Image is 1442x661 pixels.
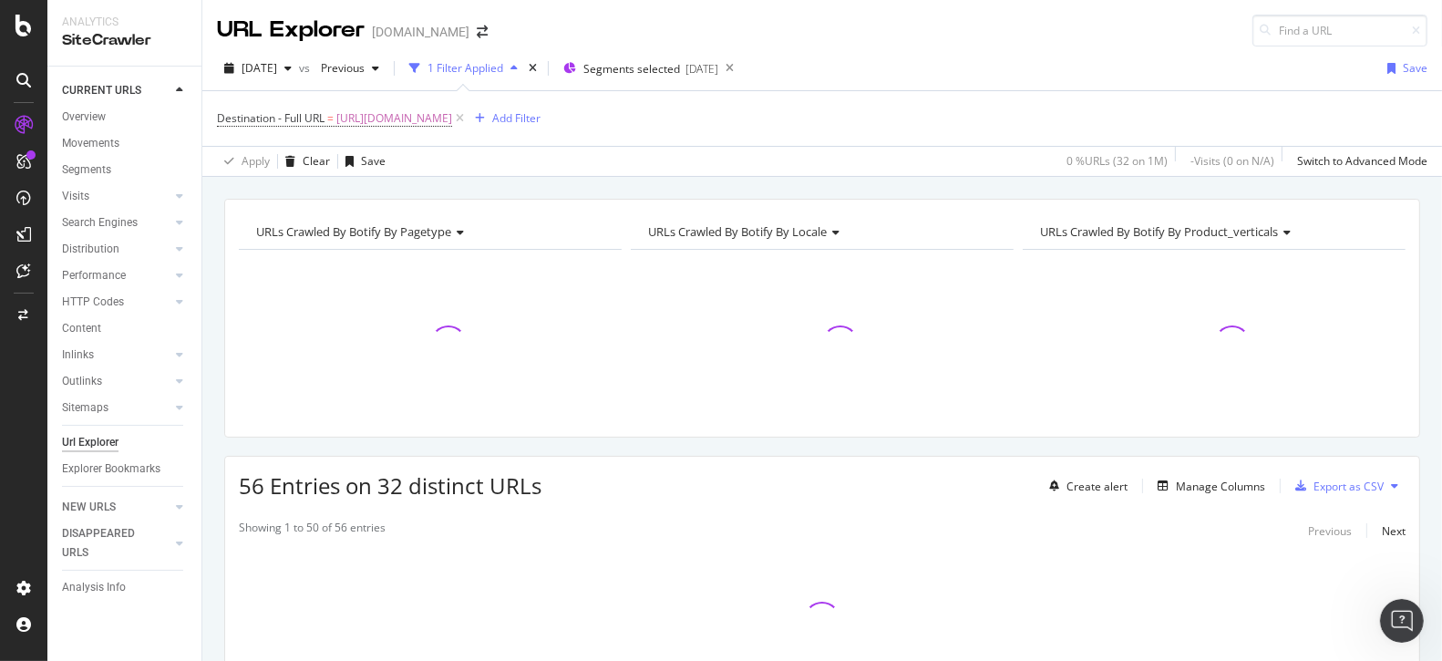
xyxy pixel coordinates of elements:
span: Segments selected [583,61,680,77]
span: Destination - Full URL [217,110,324,126]
div: Add Filter [492,110,541,126]
h4: URLs Crawled By Botify By product_verticals [1036,217,1389,246]
a: Performance [62,266,170,285]
button: Save [1380,54,1427,83]
div: Save [1403,60,1427,76]
span: URLs Crawled By Botify By product_verticals [1040,223,1278,240]
button: Switch to Advanced Mode [1290,147,1427,176]
div: Overview [62,108,106,127]
a: Analysis Info [62,578,189,597]
span: 2025 Aug. 3rd [242,60,277,76]
div: arrow-right-arrow-left [477,26,488,38]
div: SiteCrawler [62,30,187,51]
div: [DATE] [685,61,718,77]
div: Search Engines [62,213,138,232]
a: CURRENT URLS [62,81,170,100]
div: Manage Columns [1176,479,1265,494]
span: URLs Crawled By Botify By pagetype [256,223,451,240]
h4: URLs Crawled By Botify By locale [644,217,997,246]
div: [DOMAIN_NAME] [372,23,469,41]
div: Analysis Info [62,578,126,597]
button: Apply [217,147,270,176]
div: Analytics [62,15,187,30]
button: 1 Filter Applied [402,54,525,83]
div: Next [1382,523,1406,539]
a: Outlinks [62,372,170,391]
span: 56 Entries on 32 distinct URLs [239,470,541,501]
a: Distribution [62,240,170,259]
div: Switch to Advanced Mode [1297,153,1427,169]
h4: URLs Crawled By Botify By pagetype [252,217,605,246]
div: times [525,59,541,77]
div: URL Explorer [217,15,365,46]
div: - Visits ( 0 on N/A ) [1190,153,1274,169]
div: Performance [62,266,126,285]
a: Movements [62,134,189,153]
button: Next [1382,520,1406,542]
div: Movements [62,134,119,153]
div: 1 Filter Applied [427,60,503,76]
a: Content [62,319,189,338]
input: Find a URL [1252,15,1427,46]
div: Previous [1308,523,1352,539]
div: Distribution [62,240,119,259]
span: URLs Crawled By Botify By locale [648,223,827,240]
button: Segments selected[DATE] [556,54,718,83]
div: Sitemaps [62,398,108,418]
a: Visits [62,187,170,206]
button: Previous [1308,520,1352,542]
div: Visits [62,187,89,206]
button: Export as CSV [1288,471,1384,501]
div: Inlinks [62,346,94,365]
span: vs [299,60,314,76]
button: Save [338,147,386,176]
a: DISAPPEARED URLS [62,524,170,563]
iframe: Intercom live chat [1380,599,1424,643]
div: Clear [303,153,330,169]
button: [DATE] [217,54,299,83]
div: Create alert [1066,479,1128,494]
a: Inlinks [62,346,170,365]
a: Url Explorer [62,433,189,452]
div: NEW URLS [62,498,116,517]
a: Search Engines [62,213,170,232]
div: Url Explorer [62,433,118,452]
div: 0 % URLs ( 32 on 1M ) [1066,153,1168,169]
button: Add Filter [468,108,541,129]
a: HTTP Codes [62,293,170,312]
div: Export as CSV [1313,479,1384,494]
span: = [327,110,334,126]
div: DISAPPEARED URLS [62,524,154,563]
span: [URL][DOMAIN_NAME] [336,106,452,131]
a: Explorer Bookmarks [62,460,189,479]
div: Explorer Bookmarks [62,460,160,479]
div: Apply [242,153,270,169]
button: Clear [278,147,330,176]
div: Showing 1 to 50 of 56 entries [239,520,386,542]
div: Content [62,319,101,338]
button: Create alert [1042,471,1128,501]
a: NEW URLS [62,498,170,517]
div: Save [361,153,386,169]
span: Previous [314,60,365,76]
a: Segments [62,160,189,180]
div: Outlinks [62,372,102,391]
div: Segments [62,160,111,180]
div: HTTP Codes [62,293,124,312]
button: Previous [314,54,386,83]
button: Manage Columns [1150,475,1265,497]
div: CURRENT URLS [62,81,141,100]
a: Sitemaps [62,398,170,418]
a: Overview [62,108,189,127]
